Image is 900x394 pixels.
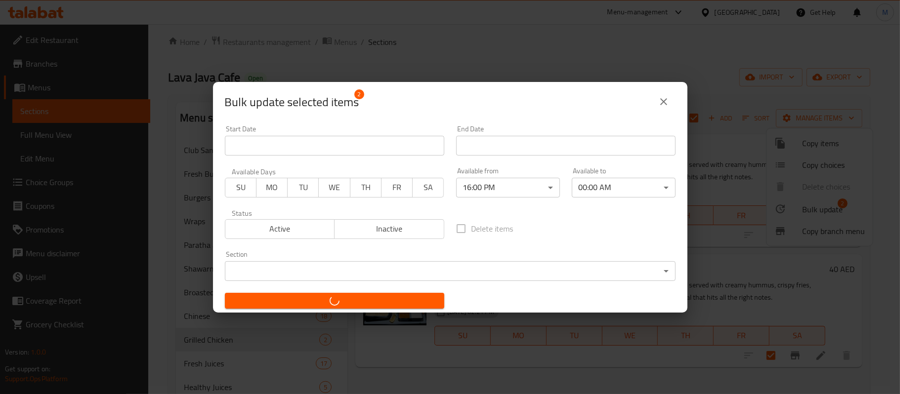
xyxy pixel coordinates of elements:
span: FR [386,180,409,195]
span: SU [229,180,253,195]
span: TU [292,180,315,195]
span: Delete items [471,223,514,235]
div: ​ [225,261,676,281]
span: TH [354,180,378,195]
button: Active [225,219,335,239]
span: WE [323,180,346,195]
button: WE [318,178,350,197]
button: SA [412,178,444,197]
span: SA [417,180,440,195]
button: MO [256,178,288,197]
span: 2 [354,89,364,99]
div: 16:00 PM [456,178,560,197]
button: FR [381,178,413,197]
button: Inactive [334,219,444,239]
span: MO [260,180,284,195]
span: Active [229,222,331,236]
button: close [652,90,676,114]
button: SU [225,178,257,197]
button: TH [350,178,382,197]
button: TU [287,178,319,197]
div: 00:00 AM [572,178,676,197]
span: Inactive [339,222,440,236]
span: Selected items count [225,94,359,110]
